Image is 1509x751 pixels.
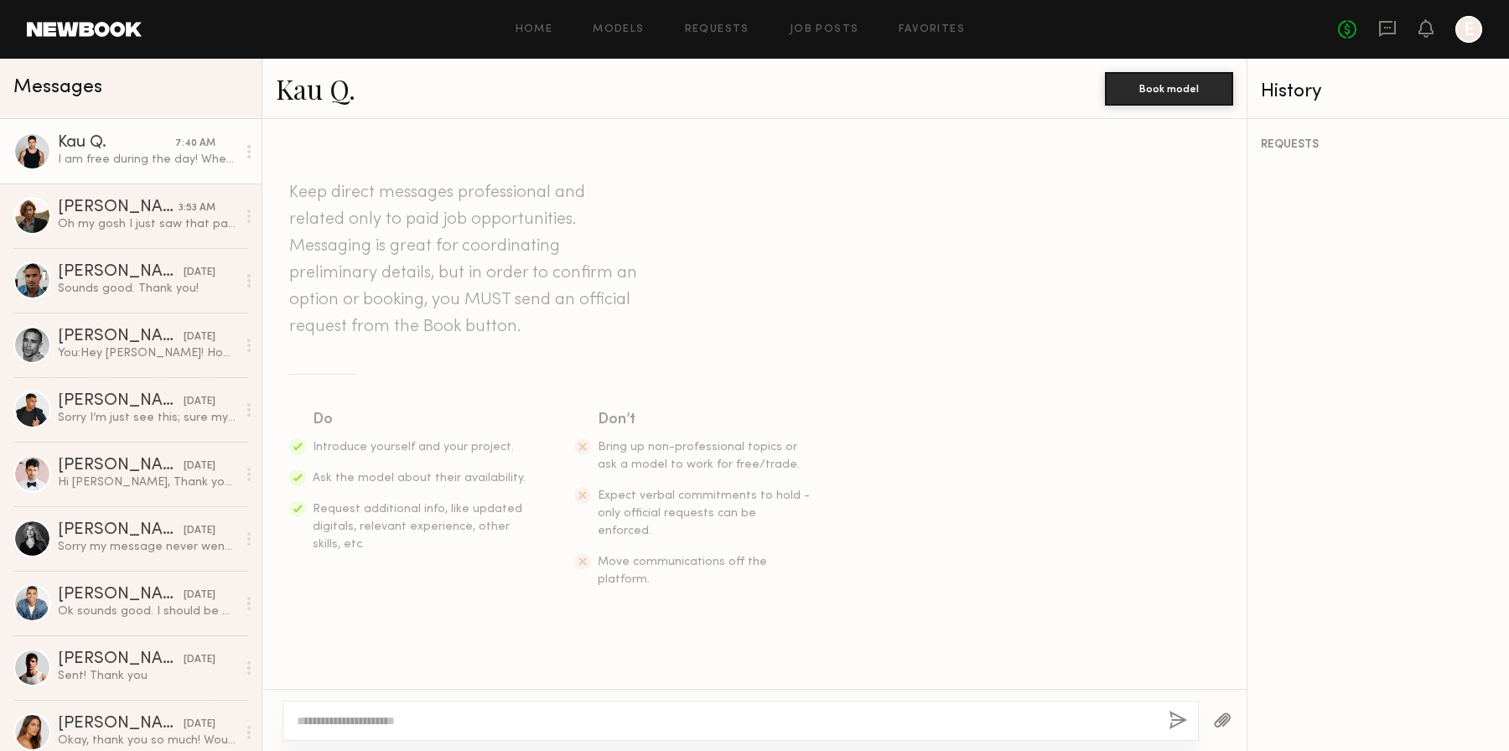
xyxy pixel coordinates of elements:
[58,281,236,297] div: Sounds good. Thank you!
[58,716,184,733] div: [PERSON_NAME]
[276,70,355,106] a: Kau Q.
[58,522,184,539] div: [PERSON_NAME]
[184,652,215,668] div: [DATE]
[289,179,641,340] header: Keep direct messages professional and related only to paid job opportunities. Messaging is great ...
[516,24,553,35] a: Home
[1261,139,1496,151] div: REQUESTS
[1105,80,1233,95] a: Book model
[184,265,215,281] div: [DATE]
[58,264,184,281] div: [PERSON_NAME]
[58,651,184,668] div: [PERSON_NAME]
[58,410,236,426] div: Sorry I’m just see this; sure my number is [PHONE_NUMBER] Talk soon!
[58,152,236,168] div: I am free during the day! Where is the shoot going to be?
[184,523,215,539] div: [DATE]
[184,588,215,603] div: [DATE]
[598,442,800,470] span: Bring up non-professional topics or ask a model to work for free/trade.
[1105,72,1233,106] button: Book model
[1261,82,1496,101] div: History
[13,78,102,97] span: Messages
[685,24,749,35] a: Requests
[58,603,236,619] div: Ok sounds good. I should be able to send something in [DATE].
[598,557,767,585] span: Move communications off the platform.
[58,393,184,410] div: [PERSON_NAME]
[58,329,184,345] div: [PERSON_NAME]
[58,135,175,152] div: Kau Q.
[58,668,236,684] div: Sent! Thank you
[184,458,215,474] div: [DATE]
[58,199,179,216] div: [PERSON_NAME]
[1455,16,1482,43] a: E
[58,587,184,603] div: [PERSON_NAME]
[313,408,527,432] div: Do
[313,504,522,550] span: Request additional info, like updated digitals, relevant experience, other skills, etc.
[58,216,236,232] div: Oh my gosh I just saw that part of the profile. They must have automatically put it at $100/hr. M...
[175,136,215,152] div: 7:40 AM
[899,24,965,35] a: Favorites
[598,490,810,536] span: Expect verbal commitments to hold - only official requests can be enforced.
[790,24,859,35] a: Job Posts
[598,408,812,432] div: Don’t
[58,458,184,474] div: [PERSON_NAME]
[184,394,215,410] div: [DATE]
[184,717,215,733] div: [DATE]
[58,345,236,361] div: You: Hey [PERSON_NAME]! Hope you’re doing well. This is [PERSON_NAME] from Rebel Marketing, an ag...
[313,442,514,453] span: Introduce yourself and your project.
[58,733,236,748] div: Okay, thank you so much! Would you like me to still submit a self tape just in case?
[313,473,526,484] span: Ask the model about their availability.
[58,539,236,555] div: Sorry my message never went through! Must have had bad signal. I would have to do a 750 minimum u...
[179,200,215,216] div: 3:53 AM
[58,474,236,490] div: Hi [PERSON_NAME], Thank you so much for reaching out, and I sincerely apologize for the delay — I...
[184,329,215,345] div: [DATE]
[593,24,644,35] a: Models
